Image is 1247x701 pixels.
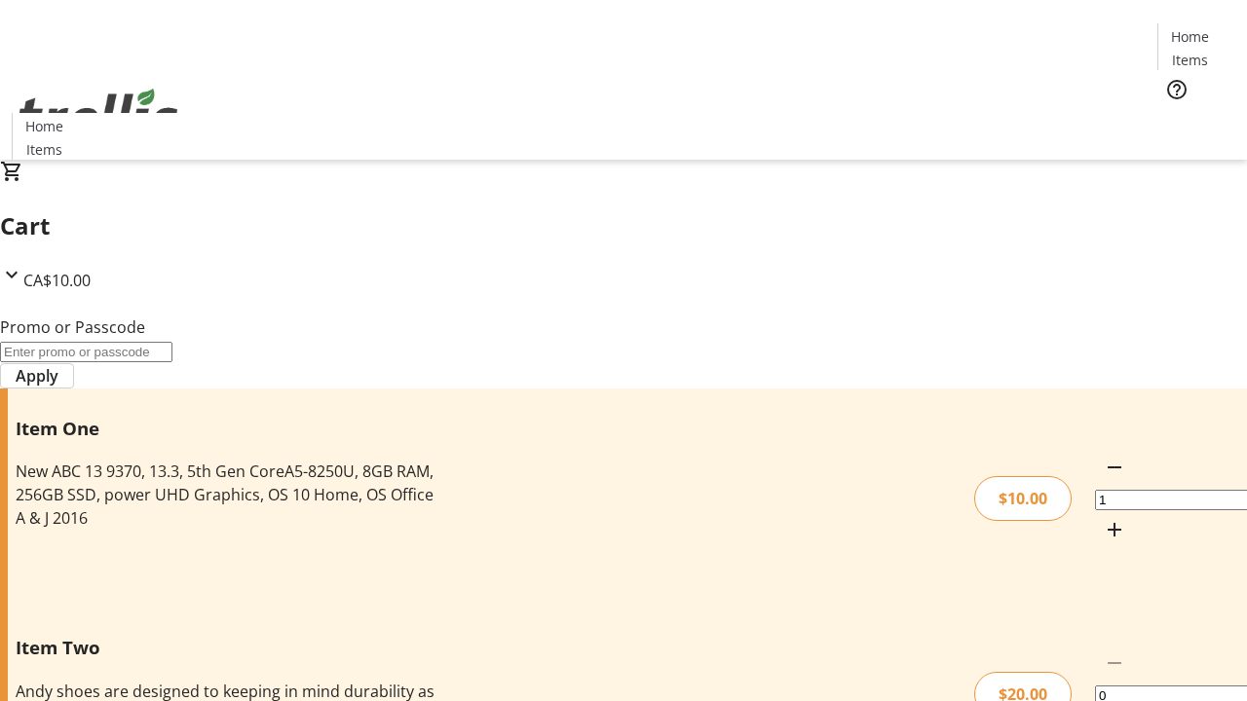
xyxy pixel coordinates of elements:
[1158,50,1221,70] a: Items
[12,67,185,165] img: Orient E2E Organization JdJVlxu9gs's Logo
[1172,50,1208,70] span: Items
[1157,113,1235,133] a: Tickets
[1173,113,1220,133] span: Tickets
[1157,70,1196,109] button: Help
[1095,510,1134,549] button: Increment by one
[16,460,441,530] div: New ABC 13 9370, 13.3, 5th Gen CoreA5-8250U, 8GB RAM, 256GB SSD, power UHD Graphics, OS 10 Home, ...
[25,116,63,136] span: Home
[974,476,1072,521] div: $10.00
[23,270,91,291] span: CA$10.00
[16,634,441,661] h3: Item Two
[13,139,75,160] a: Items
[1171,26,1209,47] span: Home
[16,415,441,442] h3: Item One
[1158,26,1221,47] a: Home
[13,116,75,136] a: Home
[26,139,62,160] span: Items
[1095,448,1134,487] button: Decrement by one
[16,364,58,387] span: Apply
